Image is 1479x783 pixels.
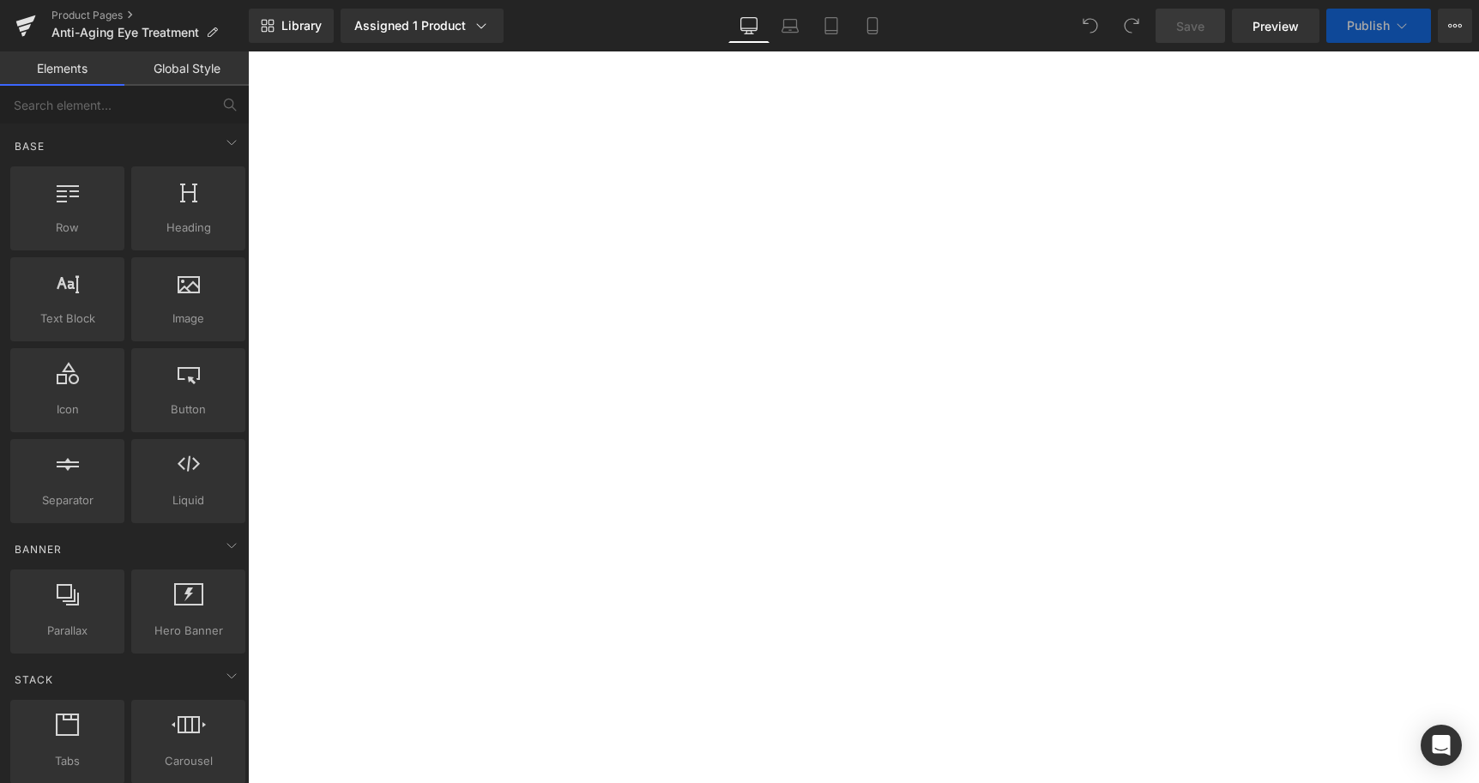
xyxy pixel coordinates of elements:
a: Global Style [124,51,249,86]
span: Publish [1347,19,1390,33]
span: Preview [1253,17,1299,35]
span: Button [136,401,240,419]
span: Base [13,138,46,154]
button: Undo [1073,9,1108,43]
button: More [1438,9,1472,43]
span: Hero Banner [136,622,240,640]
span: Image [136,310,240,328]
span: Stack [13,672,55,688]
span: Anti-Aging Eye Treatment [51,26,199,39]
a: New Library [249,9,334,43]
a: Product Pages [51,9,249,22]
a: Tablet [811,9,852,43]
span: Library [281,18,322,33]
a: Laptop [770,9,811,43]
span: Parallax [15,622,119,640]
span: Text Block [15,310,119,328]
a: Preview [1232,9,1319,43]
button: Publish [1326,9,1431,43]
div: Open Intercom Messenger [1421,725,1462,766]
span: Tabs [15,752,119,770]
span: Icon [15,401,119,419]
span: Separator [15,491,119,509]
span: Row [15,219,119,237]
a: Desktop [728,9,770,43]
span: Banner [13,541,63,557]
span: Heading [136,219,240,237]
button: Redo [1114,9,1149,43]
span: Save [1176,17,1204,35]
span: Carousel [136,752,240,770]
div: Assigned 1 Product [354,17,490,34]
a: Mobile [852,9,893,43]
span: Liquid [136,491,240,509]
